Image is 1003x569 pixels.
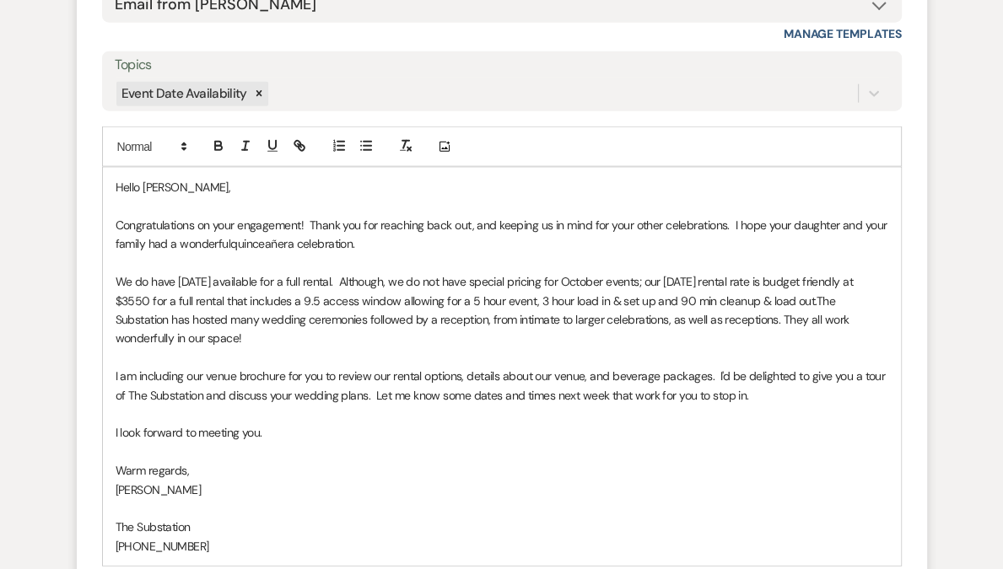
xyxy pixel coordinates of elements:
[116,368,888,402] span: I am including our venue brochure for you to review our rental options, details about our venue, ...
[116,425,262,440] span: I look forward to meeting you.
[116,480,888,499] p: [PERSON_NAME]
[784,26,902,41] a: Manage Templates
[116,518,888,536] p: The Substation
[116,461,888,480] p: Warm regards,
[116,537,888,556] p: [PHONE_NUMBER]
[116,216,888,254] p: Congratulations on your engagement! Thank you for reaching back out, and keeping us in mind for y...
[116,272,888,348] p: We do have [DATE] available for a full rental. Although, we do not have special pricing for Octob...
[115,53,889,78] label: Topics
[116,293,852,346] span: The Substation has hosted many wedding ceremonies followed by a reception, from intimate to large...
[230,236,355,251] span: quinceañera celebration.
[116,82,250,106] div: Event Date Availability
[116,178,888,196] p: Hello [PERSON_NAME],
